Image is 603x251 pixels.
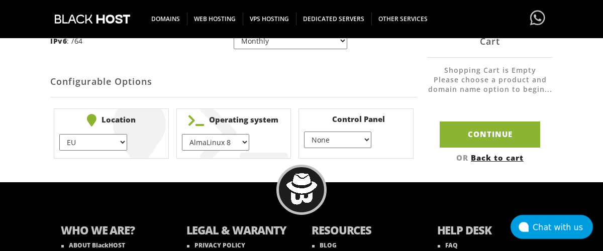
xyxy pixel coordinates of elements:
[187,13,243,25] span: WEB HOSTING
[243,13,296,25] span: VPS HOSTING
[186,222,292,240] b: LEGAL & WARANTY
[304,114,408,124] b: Control Panel
[286,173,318,205] img: BlackHOST mascont, Blacky.
[59,114,163,127] b: Location
[312,222,417,240] b: RESOURCES
[182,114,286,127] b: Operating system
[144,13,187,25] span: DOMAINS
[59,134,127,151] select: } } } } } }
[61,241,125,249] a: ABOUT BlackHOST
[312,241,337,249] a: BLOG
[437,222,543,240] b: HELP DESK
[296,13,372,25] span: DEDICATED SERVERS
[427,152,553,162] div: OR
[427,25,553,58] div: Cart
[533,222,593,232] div: Chat with us
[438,241,458,249] a: FAQ
[187,241,245,249] a: PRIVACY POLICY
[50,36,67,46] b: IPv6
[371,13,435,25] span: OTHER SERVICES
[182,134,249,151] select: } } } } } } } } } } } } } } } } } } } } }
[440,121,540,147] input: Continue
[511,215,593,239] button: Chat with us
[304,132,371,148] select: } } } }
[61,222,166,240] b: WHO WE ARE?
[471,152,524,162] a: Back to cart
[427,65,553,104] li: Shopping Cart is Empty Please choose a product and domain name option to begin...
[50,67,417,97] h2: Configurable Options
